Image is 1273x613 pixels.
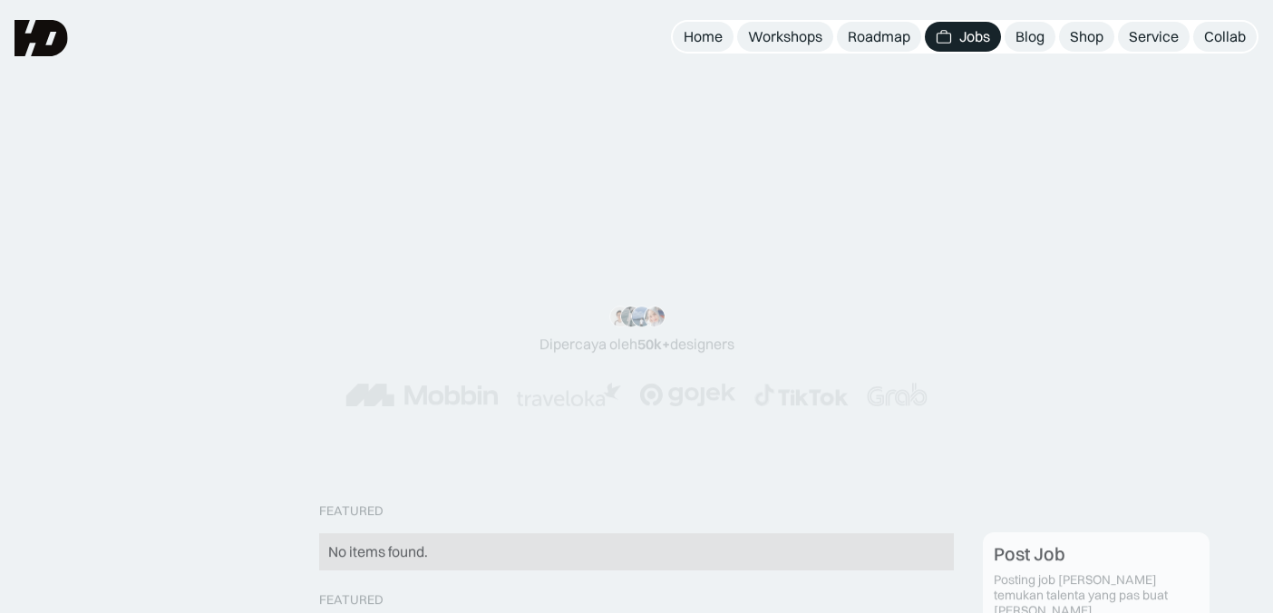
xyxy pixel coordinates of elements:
[748,27,822,46] div: Workshops
[1070,27,1103,46] div: Shop
[1059,22,1114,52] a: Shop
[328,542,945,561] div: No items found.
[1193,22,1257,52] a: Collab
[539,335,734,354] div: Dipercaya oleh designers
[848,27,910,46] div: Roadmap
[1015,27,1045,46] div: Blog
[837,22,921,52] a: Roadmap
[319,592,384,608] div: Featured
[319,503,384,519] div: Featured
[925,22,1001,52] a: Jobs
[673,22,734,52] a: Home
[994,543,1065,565] div: Post Job
[1005,22,1055,52] a: Blog
[637,335,670,353] span: 50k+
[1204,27,1246,46] div: Collab
[1118,22,1190,52] a: Service
[737,22,833,52] a: Workshops
[1129,27,1179,46] div: Service
[684,27,723,46] div: Home
[959,27,990,46] div: Jobs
